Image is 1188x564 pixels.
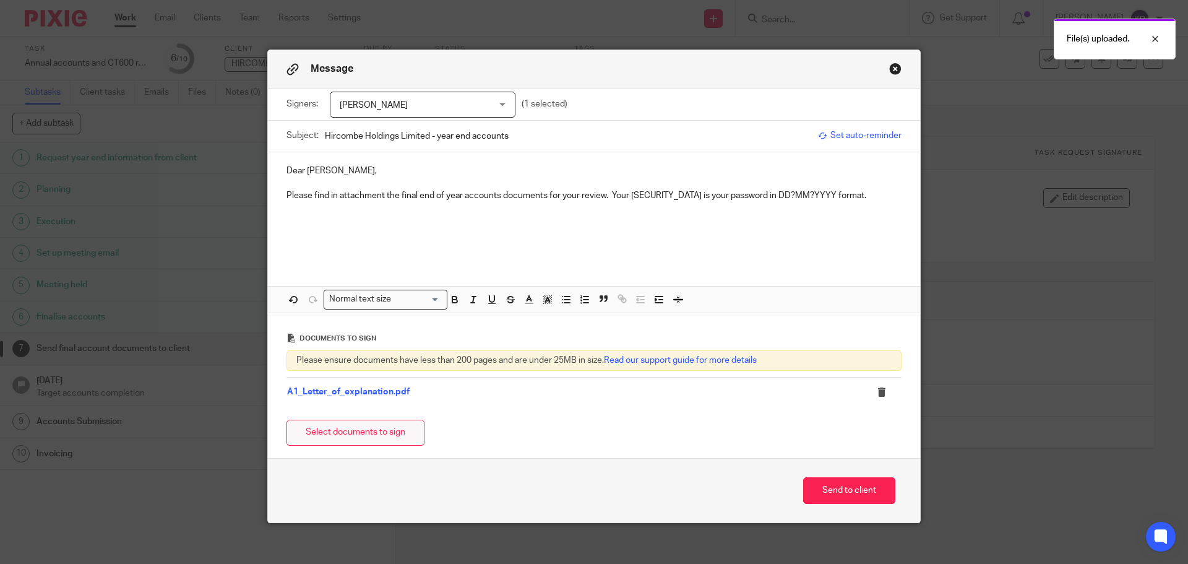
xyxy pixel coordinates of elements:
[286,350,902,370] div: Please ensure documents have less than 200 pages and are under 25MB in size.
[286,129,319,142] label: Subject:
[604,356,757,365] a: Read our support guide for more details
[340,101,408,110] span: [PERSON_NAME]
[818,129,902,142] span: Set auto-reminder
[395,293,440,306] input: Search for option
[327,293,394,306] span: Normal text size
[324,290,447,309] div: Search for option
[286,189,902,202] p: Please find in attachment the final end of year accounts documents for your review. Your [SECURIT...
[287,388,410,396] a: A1_Letter_of_explanation.pdf
[522,98,567,110] p: (1 selected)
[1067,33,1129,45] p: File(s) uploaded.
[803,477,895,504] button: Send to client
[286,98,324,110] label: Signers:
[286,420,424,446] button: Select documents to sign
[286,165,902,177] p: Dear [PERSON_NAME],
[299,335,376,342] span: Documents to sign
